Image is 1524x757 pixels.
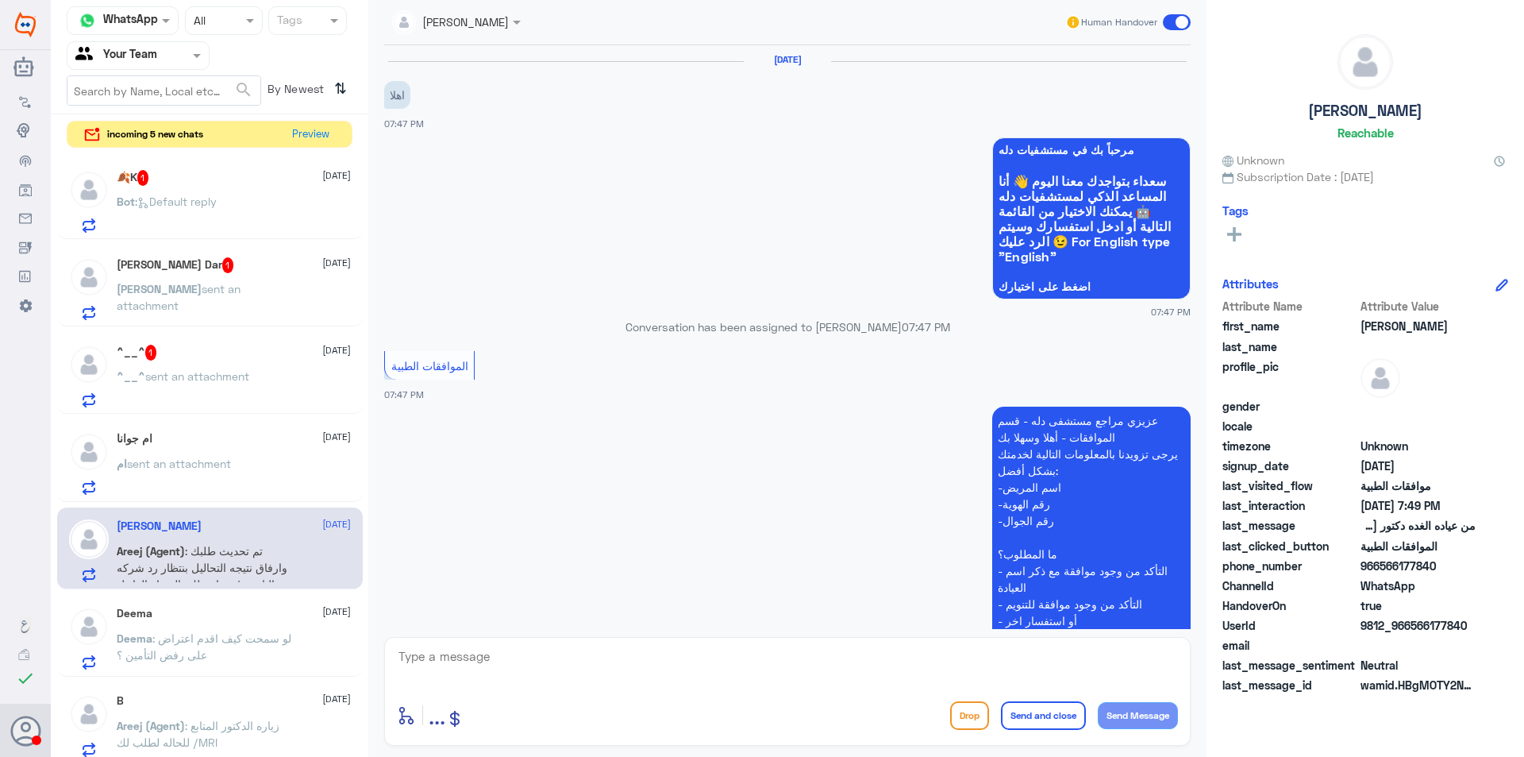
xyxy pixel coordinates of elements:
span: first_name [1222,318,1357,334]
span: Attribute Name [1222,298,1357,315]
img: Widebot Logo [15,12,36,37]
p: Conversation has been assigned to [PERSON_NAME] [384,319,1191,335]
img: whatsapp.png [75,9,99,33]
span: gender [1222,398,1357,415]
span: ChannelId [1222,577,1357,594]
span: [DATE] [322,604,351,619]
span: [DATE] [322,430,351,444]
h5: Ahmad Sartaj Dar [117,257,234,273]
span: 9812_966566177840 [1360,617,1476,634]
span: locale [1222,418,1357,435]
span: 07:47 PM [384,389,424,400]
span: Subscription Date : [DATE] [1222,168,1508,185]
span: مرحباً بك في مستشفيات دله [999,144,1184,156]
span: null [1360,637,1476,654]
span: signup_date [1222,458,1357,474]
h5: Sarah [117,519,202,533]
p: 25/8/2025, 7:47 PM [384,81,410,109]
span: 1 [137,170,149,186]
button: Preview [285,122,336,148]
span: [DATE] [322,168,351,183]
h5: 🍂K [117,170,149,186]
h6: Reachable [1337,126,1394,140]
span: email [1222,637,1357,654]
span: موافقات الطبية [1360,477,1476,494]
span: : تم تحديث طلبك وارفاق نتيجه التحاليل بنتظار رد شركه التامين /تمنياتي لك بالشفاء العاجل [117,544,287,591]
img: defaultAdmin.png [69,345,109,384]
button: Send and close [1001,701,1086,730]
button: ... [429,697,445,733]
span: wamid.HBgMOTY2NTY2MTc3ODQwFQIAEhgUM0E0M0VEQjc2MTU5NDFBQjM0OTAA [1360,677,1476,693]
p: 25/8/2025, 7:47 PM [992,407,1191,718]
span: ام [117,457,127,470]
span: null [1360,418,1476,435]
span: last_interaction [1222,497,1357,514]
span: 07:47 PM [384,118,424,129]
span: timezone [1222,438,1357,454]
span: Unknown [1222,152,1284,168]
button: search [234,77,253,103]
h6: [DATE] [744,54,831,65]
span: profile_pic [1222,358,1357,395]
span: last_message_sentiment [1222,657,1357,674]
h5: [PERSON_NAME] [1308,102,1422,120]
span: [DATE] [322,692,351,706]
img: defaultAdmin.png [1360,358,1400,398]
span: [PERSON_NAME] [117,282,202,295]
span: سعداء بتواجدك معنا اليوم 👋 أنا المساعد الذكي لمستشفيات دله 🤖 يمكنك الاختيار من القائمة التالية أو... [999,173,1184,264]
img: defaultAdmin.png [69,432,109,472]
h6: Tags [1222,203,1249,218]
span: UserId [1222,617,1357,634]
span: : لو سمحت كيف اقدم اعتراض على رفض التأمين ؟ [117,631,291,662]
span: Areej (Agent) [117,544,185,558]
span: : Default reply [135,195,217,208]
span: true [1360,597,1476,614]
span: 0 [1360,657,1476,674]
span: Deema [117,631,152,645]
img: defaultAdmin.png [69,607,109,647]
span: اضغط على اختيارك [999,280,1184,293]
span: Bot [117,195,135,208]
span: last_message [1222,517,1357,534]
span: [DATE] [322,343,351,357]
span: ... [429,701,445,729]
span: : زياره الدكتور المتابع للحاله لطلب لك /MRI [117,719,279,749]
span: Attribute Value [1360,298,1476,315]
span: الموافقات الطبية [391,359,468,373]
span: sent an attachment [127,457,231,470]
i: check [16,669,35,688]
img: defaultAdmin.png [69,519,109,559]
span: 1 [222,257,234,273]
span: null [1360,398,1476,415]
span: sent an attachment [117,282,241,312]
span: sent an attachment [145,369,249,383]
span: 2025-08-25T16:47:18.61Z [1360,458,1476,474]
span: 2 [1360,577,1476,594]
span: من عياده الغده دكتور سافريني [1360,517,1476,534]
span: Human Handover [1081,15,1157,29]
h5: B [117,694,124,708]
span: By Newest [261,75,328,107]
img: defaultAdmin.png [69,170,109,210]
span: last_message_id [1222,677,1357,693]
span: last_name [1222,338,1357,355]
span: الموافقات الطبية [1360,538,1476,554]
h5: ^__^ [117,345,157,361]
span: [DATE] [322,517,351,531]
span: last_visited_flow [1222,477,1357,494]
span: 966566177840 [1360,558,1476,574]
span: phone_number [1222,558,1357,574]
span: [DATE] [322,256,351,270]
span: last_clicked_button [1222,538,1357,554]
button: Avatar [10,716,40,746]
h5: ام جوانا [117,432,152,446]
img: defaultAdmin.png [69,257,109,297]
img: defaultAdmin.png [1338,35,1392,89]
div: Tags [275,11,302,32]
button: Drop [950,701,989,730]
span: ^__^ [117,369,145,383]
h5: Deema [117,607,152,620]
span: search [234,80,253,99]
span: Unknown [1360,438,1476,454]
span: Areej (Agent) [117,719,185,732]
